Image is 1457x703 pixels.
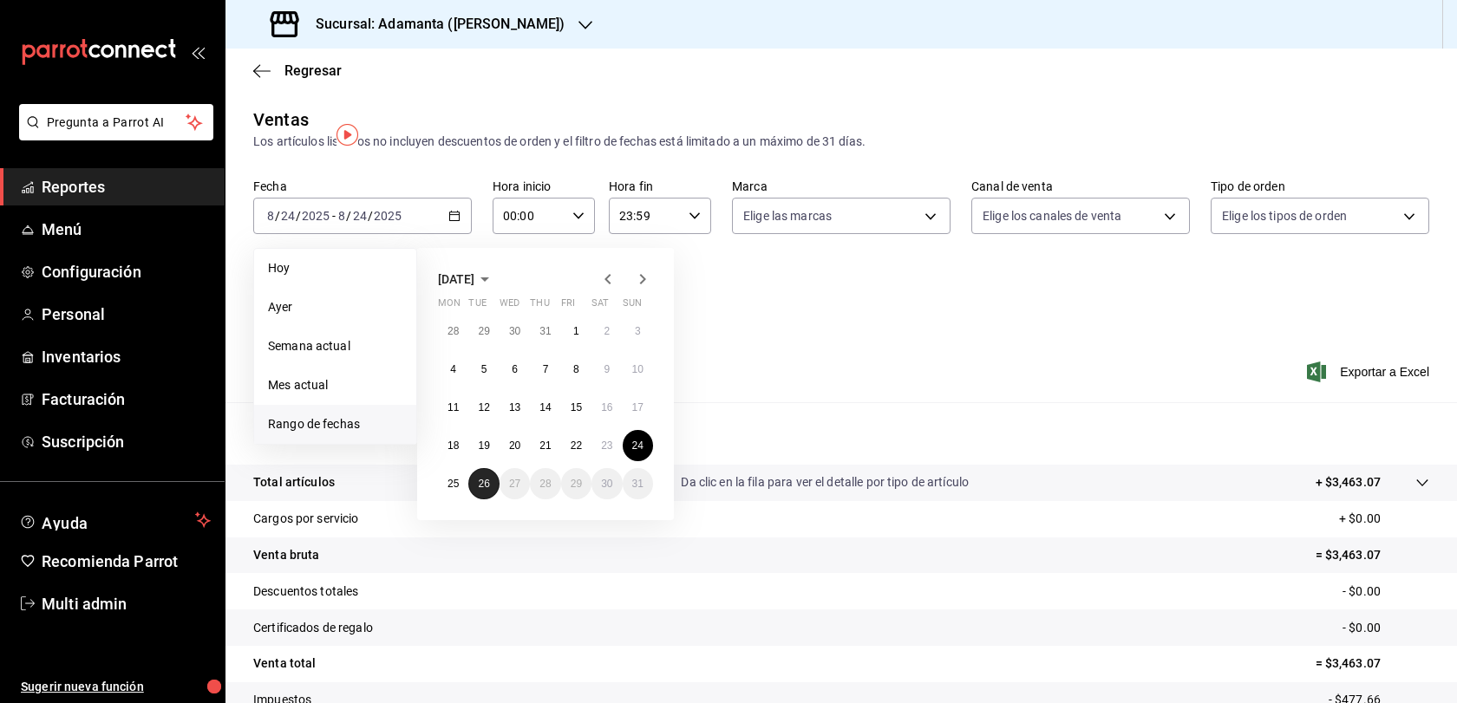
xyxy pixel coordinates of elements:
[571,439,582,452] abbr: August 22, 2025
[571,401,582,413] abbr: August 15, 2025
[609,180,711,192] label: Hora fin
[266,209,275,223] input: --
[1339,510,1429,528] p: + $0.00
[561,468,591,499] button: August 29, 2025
[478,325,489,337] abbr: July 29, 2025
[561,297,575,316] abbr: Friday
[539,401,551,413] abbr: August 14, 2025
[509,325,520,337] abbr: July 30, 2025
[561,392,591,423] button: August 15, 2025
[42,175,211,199] span: Reportes
[438,316,468,347] button: July 28, 2025
[21,678,211,696] span: Sugerir nueva función
[253,654,316,673] p: Venta total
[604,363,610,375] abbr: August 9, 2025
[571,478,582,490] abbr: August 29, 2025
[368,209,373,223] span: /
[623,316,653,347] button: August 3, 2025
[19,104,213,140] button: Pregunta a Parrot AI
[493,180,595,192] label: Hora inicio
[296,209,301,223] span: /
[450,363,456,375] abbr: August 4, 2025
[983,207,1121,225] span: Elige los canales de venta
[438,354,468,385] button: August 4, 2025
[268,376,402,394] span: Mes actual
[47,114,186,132] span: Pregunta a Parrot AI
[623,468,653,499] button: August 31, 2025
[635,325,641,337] abbr: August 3, 2025
[336,124,358,146] img: Tooltip marker
[42,592,211,615] span: Multi admin
[191,45,205,59] button: open_drawer_menu
[1310,361,1429,382] button: Exportar a Excel
[42,430,211,453] span: Suscripción
[253,180,472,192] label: Fecha
[280,209,296,223] input: --
[1222,207,1347,225] span: Elige los tipos de orden
[438,269,495,290] button: [DATE]
[12,126,213,144] a: Pregunta a Parrot AI
[623,297,642,316] abbr: Sunday
[561,316,591,347] button: August 1, 2025
[468,297,486,316] abbr: Tuesday
[500,297,519,316] abbr: Wednesday
[468,430,499,461] button: August 19, 2025
[539,325,551,337] abbr: July 31, 2025
[632,439,644,452] abbr: August 24, 2025
[601,439,612,452] abbr: August 23, 2025
[971,180,1190,192] label: Canal de venta
[509,401,520,413] abbr: August 13, 2025
[448,401,459,413] abbr: August 11, 2025
[468,316,499,347] button: July 29, 2025
[509,478,520,490] abbr: August 27, 2025
[512,363,518,375] abbr: August 6, 2025
[438,468,468,499] button: August 25, 2025
[478,478,489,490] abbr: August 26, 2025
[543,363,549,375] abbr: August 7, 2025
[573,363,579,375] abbr: August 8, 2025
[591,392,622,423] button: August 16, 2025
[604,325,610,337] abbr: August 2, 2025
[530,392,560,423] button: August 14, 2025
[481,363,487,375] abbr: August 5, 2025
[302,14,565,35] h3: Sucursal: Adamanta ([PERSON_NAME])
[253,473,335,491] p: Total artículos
[591,468,622,499] button: August 30, 2025
[1211,180,1429,192] label: Tipo de orden
[1343,619,1429,637] p: - $0.00
[500,354,530,385] button: August 6, 2025
[253,62,342,79] button: Regresar
[448,439,459,452] abbr: August 18, 2025
[601,478,612,490] abbr: August 30, 2025
[275,209,280,223] span: /
[438,297,461,316] abbr: Monday
[352,209,368,223] input: --
[732,180,951,192] label: Marca
[468,392,499,423] button: August 12, 2025
[42,218,211,241] span: Menú
[42,303,211,326] span: Personal
[530,316,560,347] button: July 31, 2025
[268,259,402,277] span: Hoy
[253,423,1429,444] p: Resumen
[623,430,653,461] button: August 24, 2025
[500,316,530,347] button: July 30, 2025
[500,430,530,461] button: August 20, 2025
[601,401,612,413] abbr: August 16, 2025
[623,392,653,423] button: August 17, 2025
[268,337,402,355] span: Semana actual
[500,468,530,499] button: August 27, 2025
[337,209,346,223] input: --
[253,510,359,528] p: Cargos por servicio
[438,272,474,286] span: [DATE]
[478,401,489,413] abbr: August 12, 2025
[632,478,644,490] abbr: August 31, 2025
[253,107,309,133] div: Ventas
[681,473,969,491] p: Da clic en la fila para ver el detalle por tipo de artículo
[42,510,188,531] span: Ayuda
[253,619,373,637] p: Certificados de regalo
[500,392,530,423] button: August 13, 2025
[539,478,551,490] abbr: August 28, 2025
[623,354,653,385] button: August 10, 2025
